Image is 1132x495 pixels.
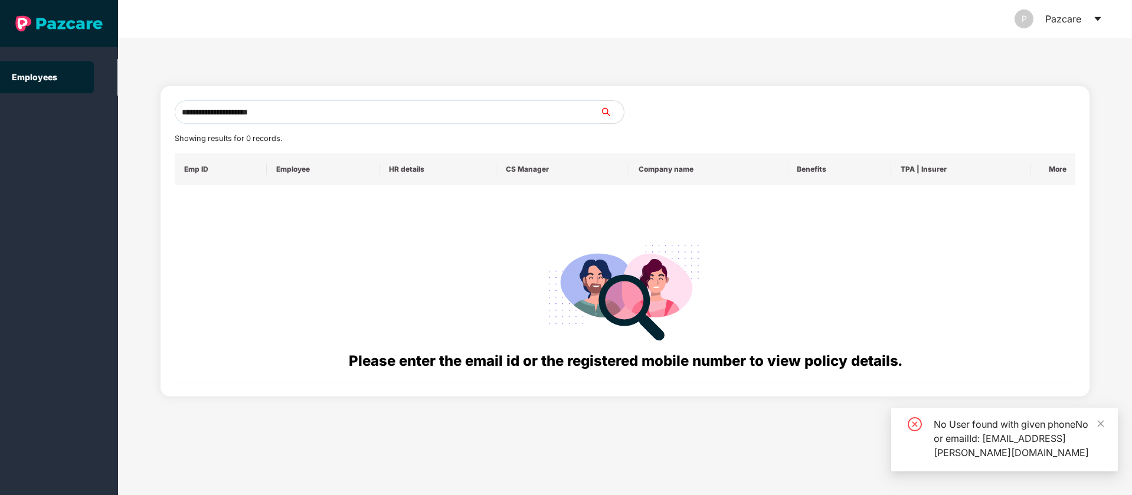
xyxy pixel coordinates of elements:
span: P [1022,9,1027,28]
th: Emp ID [175,153,267,185]
th: CS Manager [496,153,629,185]
span: close [1097,419,1105,428]
th: HR details [379,153,496,185]
div: No User found with given phoneNo or emailId: [EMAIL_ADDRESS][PERSON_NAME][DOMAIN_NAME] [934,417,1104,460]
span: Please enter the email id or the registered mobile number to view policy details. [349,352,902,369]
th: TPA | Insurer [891,153,1030,185]
th: Benefits [787,153,891,185]
span: search [600,107,624,117]
span: caret-down [1093,14,1102,24]
span: close-circle [908,417,922,431]
th: Employee [267,153,379,185]
img: svg+xml;base64,PHN2ZyB4bWxucz0iaHR0cDovL3d3dy53My5vcmcvMjAwMC9zdmciIHdpZHRoPSIyODgiIGhlaWdodD0iMj... [540,230,710,350]
th: Company name [629,153,787,185]
button: search [600,100,624,124]
a: Employees [12,72,57,82]
th: More [1030,153,1075,185]
span: Showing results for 0 records. [175,134,282,143]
